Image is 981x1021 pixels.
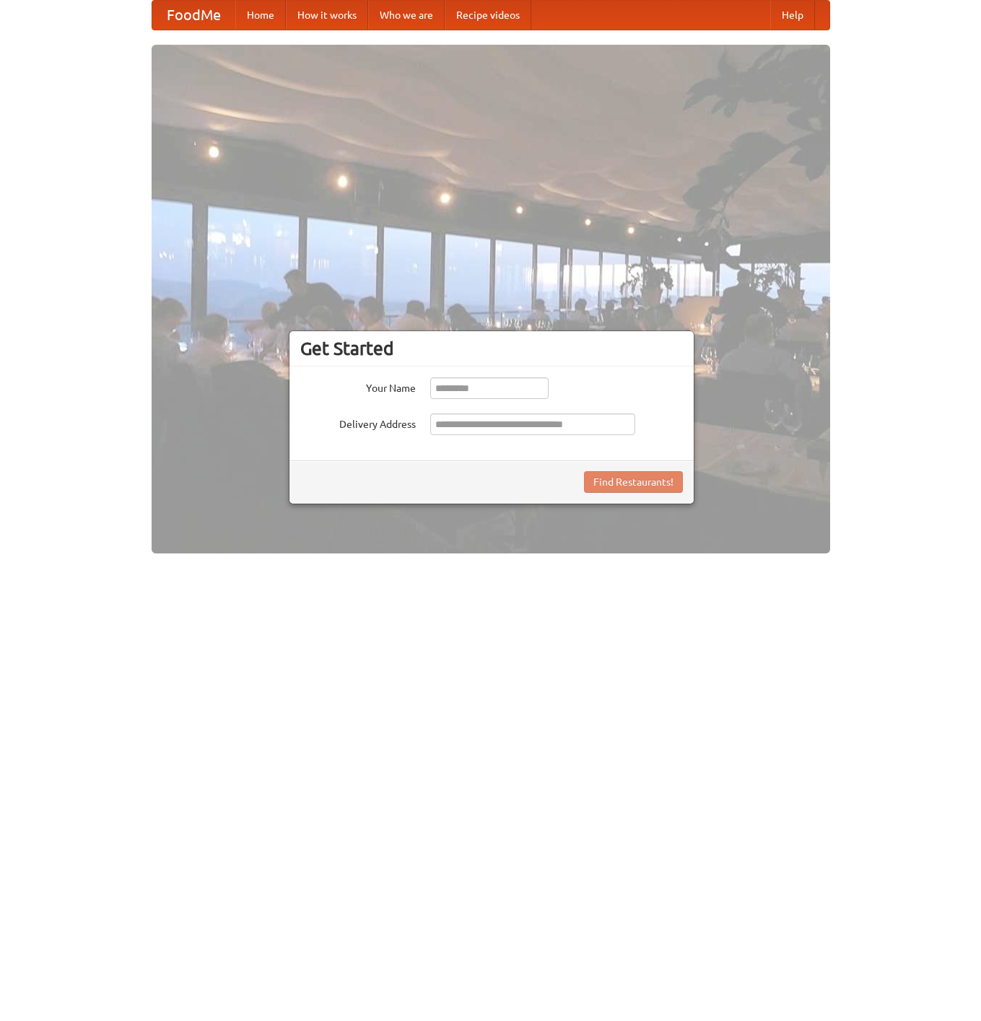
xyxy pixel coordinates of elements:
[300,377,416,395] label: Your Name
[300,338,683,359] h3: Get Started
[235,1,286,30] a: Home
[770,1,815,30] a: Help
[286,1,368,30] a: How it works
[445,1,531,30] a: Recipe videos
[152,1,235,30] a: FoodMe
[368,1,445,30] a: Who we are
[300,413,416,431] label: Delivery Address
[584,471,683,493] button: Find Restaurants!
